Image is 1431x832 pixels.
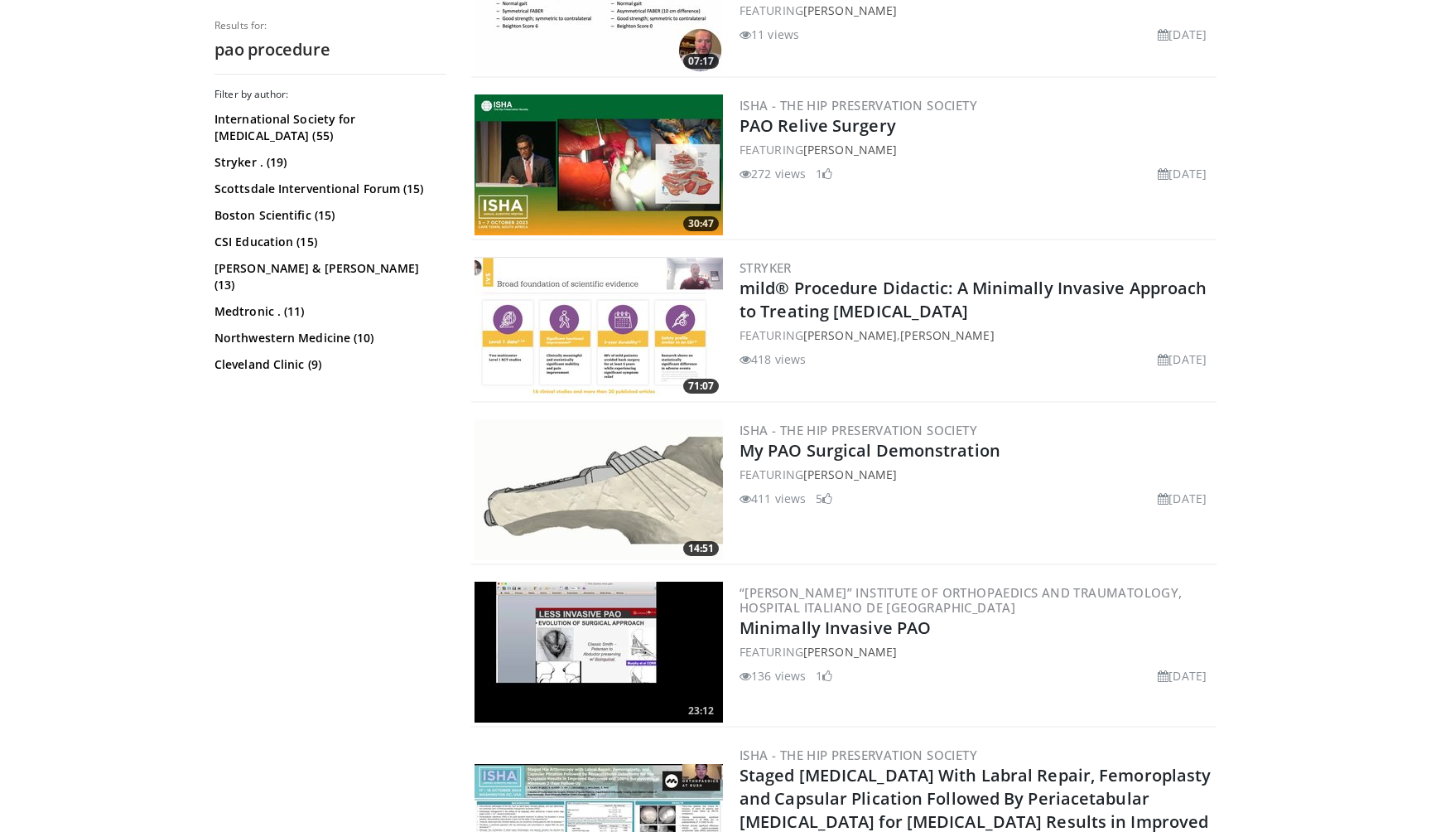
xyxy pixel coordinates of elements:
img: 46344f48-37f9-430a-90ba-0dc41e65e82b.300x170_q85_crop-smart_upscale.jpg [475,94,723,235]
a: My PAO Surgical Demonstration [740,439,1000,462]
div: FEATURING [740,2,1213,19]
div: FEATURING [740,466,1213,483]
img: d7f511e5-80bb-4b40-9d42-666a433485d1.300x170_q85_crop-smart_upscale.jpg [475,419,723,560]
h2: pao procedure [214,39,446,60]
a: [PERSON_NAME] [803,142,897,157]
li: 411 views [740,490,806,507]
a: 71:07 [475,257,723,398]
a: [PERSON_NAME] [803,644,897,660]
li: 136 views [740,667,806,684]
li: 1 [816,667,832,684]
a: PAO Relive Surgery [740,114,896,137]
a: Minimally Invasive PAO [740,617,931,639]
a: Boston Scientific (15) [214,207,442,224]
a: ISHA - The Hip Preservation Society [740,422,977,438]
li: 272 views [740,165,806,182]
img: 9d4bc2db-bb55-4b2e-be96-a2b6c3db8f79.300x170_q85_crop-smart_upscale.jpg [475,257,723,398]
li: [DATE] [1158,351,1207,368]
a: 30:47 [475,94,723,235]
span: 23:12 [683,704,719,718]
li: [DATE] [1158,490,1207,507]
a: Stryker [740,259,792,276]
span: 71:07 [683,379,719,394]
img: 200196fa-2040-4116-8b23-1015ae5bd21d.300x170_q85_crop-smart_upscale.jpg [475,582,723,723]
a: ISHA - The Hip Preservation Society [740,97,977,114]
a: Medtronic . (11) [214,303,442,320]
span: 30:47 [683,216,719,231]
a: [PERSON_NAME] [803,327,897,343]
li: 5 [816,490,832,507]
a: 14:51 [475,419,723,560]
a: 23:12 [475,582,723,723]
li: 1 [816,165,832,182]
a: CSI Education (15) [214,234,442,250]
a: Stryker . (19) [214,154,442,171]
li: [DATE] [1158,667,1207,684]
a: Northwestern Medicine (10) [214,330,442,346]
a: [PERSON_NAME] [900,327,994,343]
li: 11 views [740,26,799,43]
p: Results for: [214,19,446,32]
li: [DATE] [1158,26,1207,43]
a: Cleveland Clinic (9) [214,356,442,373]
a: Scottsdale Interventional Forum (15) [214,181,442,197]
div: FEATURING [740,141,1213,158]
a: [PERSON_NAME] & [PERSON_NAME] (13) [214,260,442,293]
a: [PERSON_NAME] [803,467,897,482]
a: mild® Procedure Didactic: A Minimally Invasive Approach to Treating [MEDICAL_DATA] [740,277,1207,322]
span: 07:17 [683,54,719,69]
li: [DATE] [1158,165,1207,182]
a: ISHA - The Hip Preservation Society [740,747,977,763]
span: 14:51 [683,541,719,556]
div: FEATURING [740,643,1213,660]
div: FEATURING , [740,327,1213,344]
a: International Society for [MEDICAL_DATA] (55) [214,111,442,144]
a: “[PERSON_NAME]” Institute of Orthopaedics and Traumatology, Hospital Italiano de [GEOGRAPHIC_DATA] [740,584,1183,616]
a: [PERSON_NAME] [803,2,897,18]
li: 418 views [740,351,806,368]
h3: Filter by author: [214,88,446,101]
